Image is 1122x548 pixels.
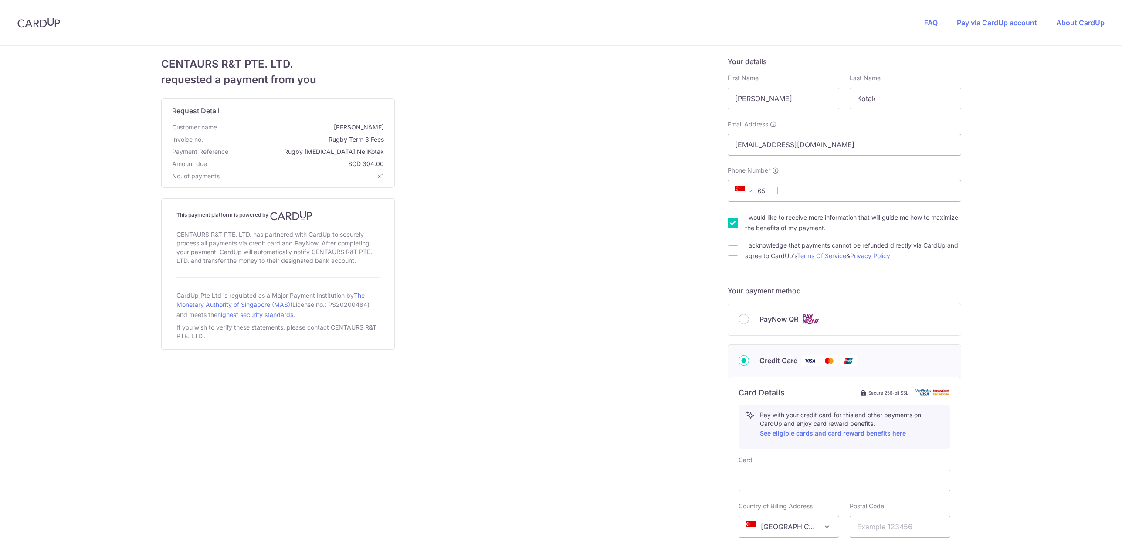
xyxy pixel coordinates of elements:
span: x1 [378,172,384,180]
a: Pay via CardUp account [957,18,1037,27]
span: Credit Card [759,355,798,366]
label: I acknowledge that payments cannot be refunded directly via CardUp and agree to CardUp’s & [745,240,961,261]
input: Last name [850,88,961,109]
a: highest security standards [217,311,293,318]
a: Terms Of Service [797,252,846,259]
img: Mastercard [820,355,838,366]
div: CENTAURS R&T PTE. LTD. has partnered with CardUp to securely process all payments via credit card... [176,228,380,267]
span: Customer name [172,123,217,132]
input: Example 123456 [850,516,950,538]
img: Cards logo [802,314,819,325]
h6: Card Details [739,388,785,398]
div: If you wish to verify these statements, please contact CENTAURS R&T PTE. LTD.. [176,321,380,342]
label: First Name [728,74,759,82]
span: PayNow QR [759,314,798,324]
img: CardUp [17,17,60,28]
div: PayNow QR Cards logo [739,314,950,325]
label: Last Name [850,74,881,82]
span: Singapore [739,516,839,537]
span: translation missing: en.payment_reference [172,148,228,155]
label: Postal Code [850,502,884,511]
img: Union Pay [840,355,857,366]
span: Singapore [739,516,839,538]
span: No. of payments [172,172,220,180]
span: Amount due [172,160,207,168]
h4: This payment platform is powered by [176,210,380,221]
h5: Your payment method [728,286,961,296]
span: CENTAURS R&T PTE. LTD. [161,56,395,72]
span: SGD 304.00 [210,160,384,168]
span: Phone Number [728,166,770,175]
div: CardUp Pte Ltd is regulated as a Major Payment Institution by (License no.: PS20200484) and meets... [176,288,380,321]
iframe: Secure card payment input frame [746,475,943,486]
span: Rugby [MEDICAL_DATA] NeilKotak [232,147,384,156]
span: Invoice no. [172,135,203,144]
label: Country of Billing Address [739,502,813,511]
input: First name [728,88,839,109]
div: Credit Card Visa Mastercard Union Pay [739,355,950,366]
img: Visa [801,355,819,366]
a: Privacy Policy [850,252,890,259]
span: Rugby Term 3 Fees [207,135,384,144]
img: CardUp [270,210,313,221]
span: +65 [735,186,756,196]
span: translation missing: en.request_detail [172,106,220,115]
a: About CardUp [1056,18,1105,27]
a: FAQ [924,18,938,27]
span: Email Address [728,120,768,129]
img: card secure [915,389,950,396]
span: [PERSON_NAME] [220,123,384,132]
span: Secure 256-bit SSL [868,389,908,396]
p: Pay with your credit card for this and other payments on CardUp and enjoy card reward benefits. [760,411,943,439]
span: requested a payment from you [161,72,395,88]
input: Email address [728,134,961,156]
a: See eligible cards and card reward benefits here [760,429,906,437]
h5: Your details [728,56,961,67]
span: +65 [732,186,771,196]
label: I would like to receive more information that will guide me how to maximize the benefits of my pa... [745,212,961,233]
label: Card [739,456,753,464]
